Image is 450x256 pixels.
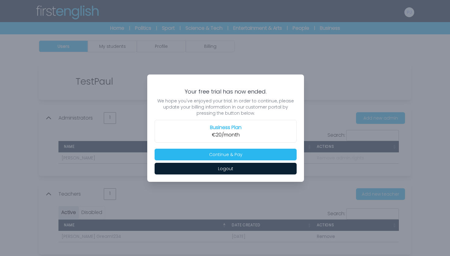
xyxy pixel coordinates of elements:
[159,131,293,139] p: €20/month
[155,163,297,174] button: Logout
[155,88,297,95] h3: Your free trial has now ended.
[155,149,297,160] button: Continue & Pay
[155,165,297,172] a: Logout
[155,98,297,116] p: We hope you've enjoyed your trial. In order to continue, please update your billing information i...
[159,124,293,131] h2: Business Plan
[155,151,297,158] a: Continue & Pay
